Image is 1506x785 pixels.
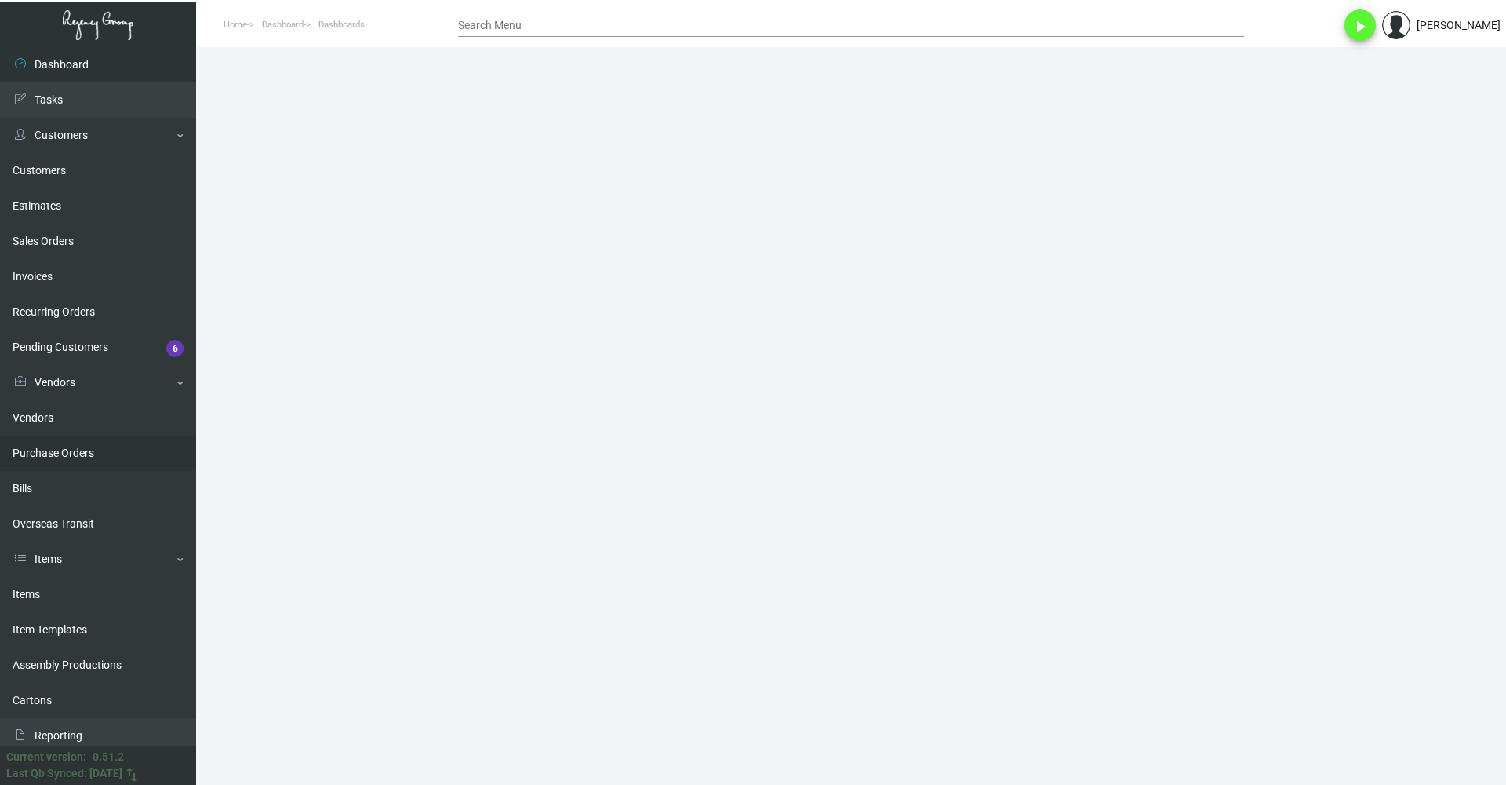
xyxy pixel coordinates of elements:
[318,20,365,30] span: Dashboards
[1382,11,1410,39] img: admin@bootstrapmaster.com
[1351,17,1370,36] i: play_arrow
[224,20,247,30] span: Home
[1344,9,1376,41] button: play_arrow
[6,765,122,782] div: Last Qb Synced: [DATE]
[262,20,304,30] span: Dashboard
[1417,17,1501,34] div: [PERSON_NAME]
[6,749,86,765] div: Current version:
[93,749,124,765] div: 0.51.2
